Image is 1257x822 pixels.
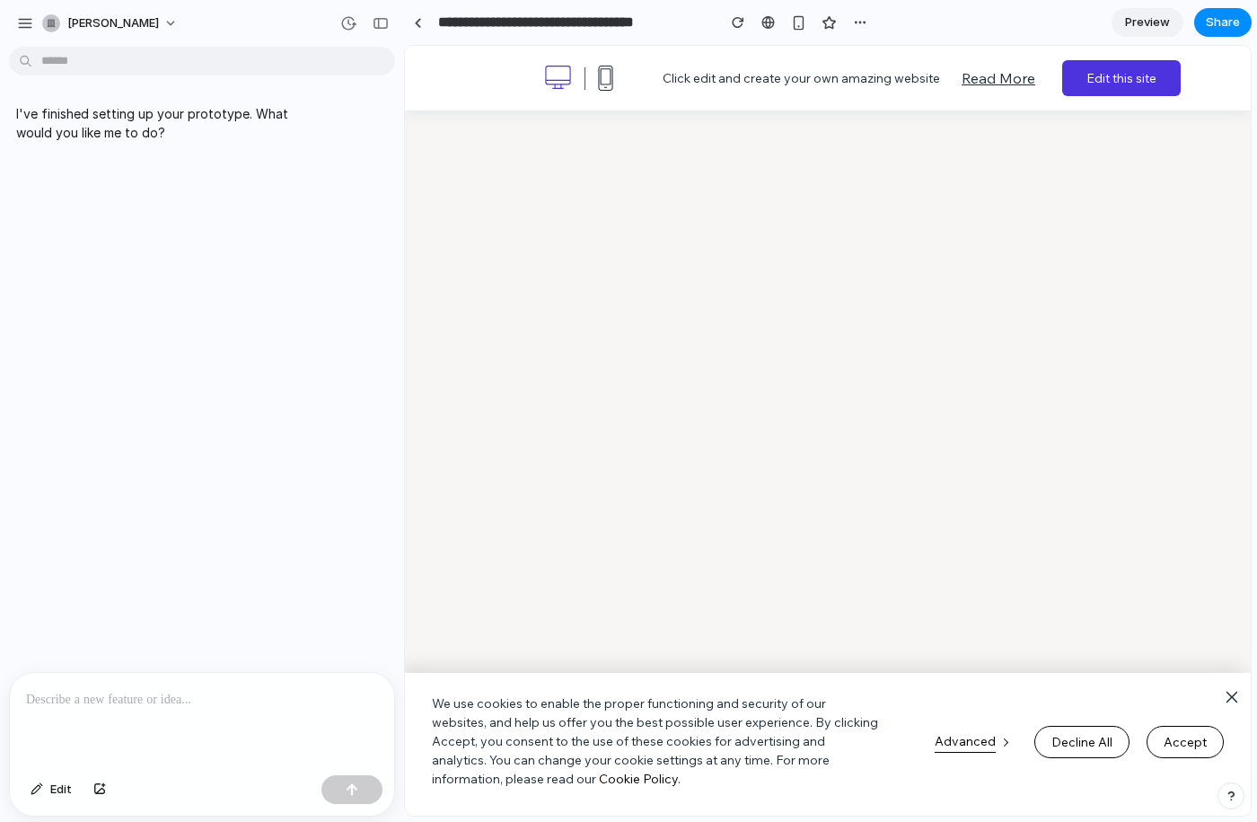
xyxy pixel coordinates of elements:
p: Click edit and create your own amazing website [258,23,535,42]
button: Edit [22,775,81,804]
button: [PERSON_NAME] [35,9,187,38]
button: Decline All [629,680,725,712]
button: Share [1194,8,1252,37]
button: Accept [742,680,819,712]
span: Preview [1125,13,1170,31]
a: Cookie Policy [194,725,273,741]
span: Advanced [530,685,591,707]
button: Advanced [530,680,612,712]
p: I've finished setting up your prototype. What would you like me to do? [16,104,316,142]
a: Preview [1112,8,1183,37]
span: We use cookies to enable the proper functioning and security of our websites, and help us offer y... [27,650,473,741]
a: Edit this site [657,14,776,50]
span: [PERSON_NAME] [67,14,159,32]
span: Edit [50,781,72,799]
a: Read More [557,22,630,43]
span: Share [1206,13,1240,31]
